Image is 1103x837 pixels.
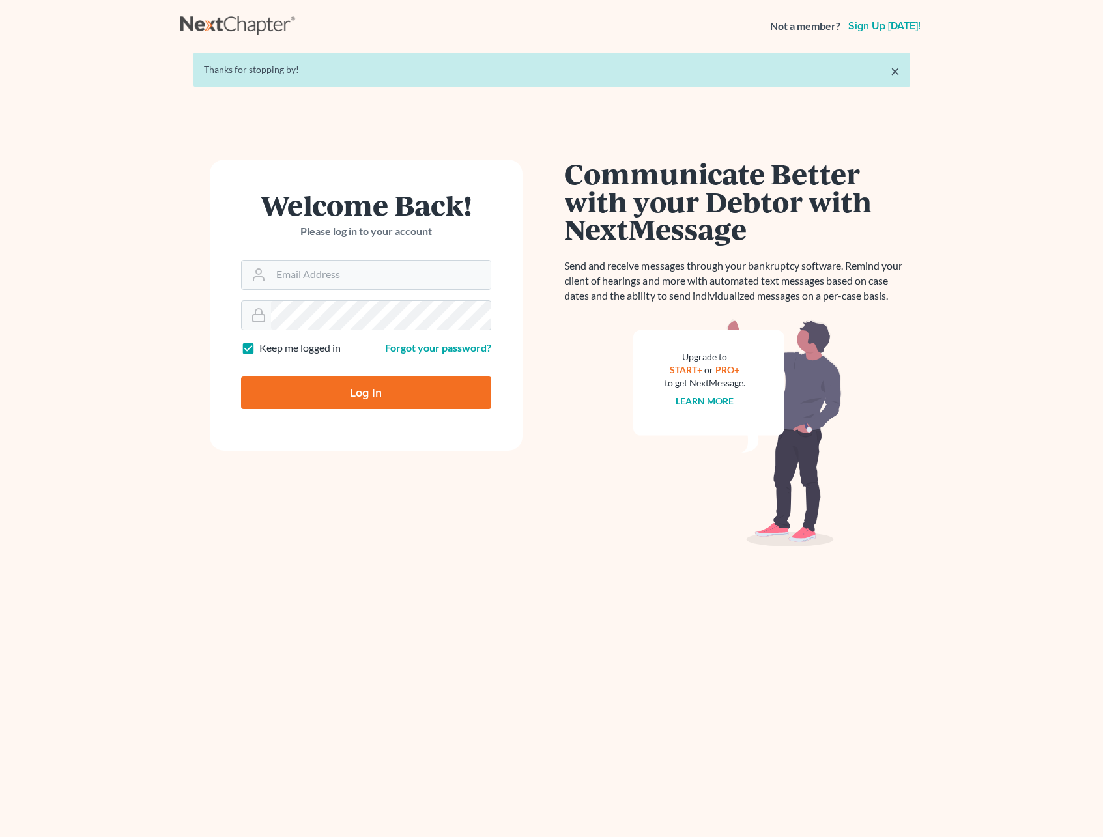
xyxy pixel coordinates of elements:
p: Please log in to your account [241,224,491,239]
div: Thanks for stopping by! [204,63,900,76]
p: Send and receive messages through your bankruptcy software. Remind your client of hearings and mo... [565,259,910,304]
a: Learn more [676,395,734,406]
div: to get NextMessage. [665,376,745,390]
input: Log In [241,376,491,409]
a: × [891,63,900,79]
h1: Communicate Better with your Debtor with NextMessage [565,160,910,243]
h1: Welcome Back! [241,191,491,219]
img: nextmessage_bg-59042aed3d76b12b5cd301f8e5b87938c9018125f34e5fa2b7a6b67550977c72.svg [633,319,842,547]
span: or [704,364,713,375]
a: START+ [670,364,702,375]
a: PRO+ [715,364,739,375]
div: Upgrade to [665,350,745,363]
a: Sign up [DATE]! [846,21,923,31]
input: Email Address [271,261,491,289]
strong: Not a member? [770,19,840,34]
label: Keep me logged in [259,341,341,356]
a: Forgot your password? [385,341,491,354]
